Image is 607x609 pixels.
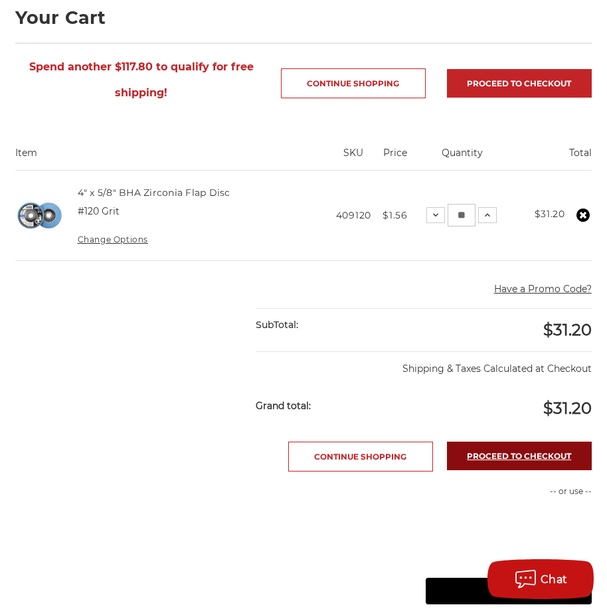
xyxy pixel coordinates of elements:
div: SubTotal: [256,309,424,341]
a: 4" x 5/8" BHA Zirconia Flap Disc [78,187,230,199]
th: SKU [329,146,379,170]
dd: #120 Grit [78,205,120,218]
span: 409120 [336,209,371,221]
th: Total [513,146,592,170]
img: 4" x 5/8" BHA Zirconia Flap Disc [15,191,63,239]
a: Continue Shopping [281,68,426,98]
iframe: PayPal-paypal [426,511,592,538]
p: Shipping & Taxes Calculated at Checkout [256,351,592,376]
button: Have a Promo Code? [494,282,592,296]
strong: $31.20 [535,208,565,220]
a: Change Options [78,234,148,244]
span: Chat [541,573,568,586]
span: $31.20 [543,398,592,418]
strong: Grand total: [256,400,311,412]
button: Chat [487,559,594,599]
h1: Your Cart [15,9,591,27]
a: Proceed to checkout [447,442,592,470]
th: Quantity [412,146,513,170]
span: $1.56 [383,209,408,221]
input: 4" x 5/8" BHA Zirconia Flap Disc Quantity: [448,204,476,226]
p: -- or use -- [426,485,592,497]
span: Spend another $117.80 to qualify for free shipping! [29,60,254,99]
a: Proceed to checkout [447,69,592,98]
span: $31.20 [543,320,592,339]
th: Item [15,146,329,170]
a: Continue Shopping [288,442,433,472]
iframe: PayPal-paylater [426,545,592,571]
th: Price [378,146,412,170]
